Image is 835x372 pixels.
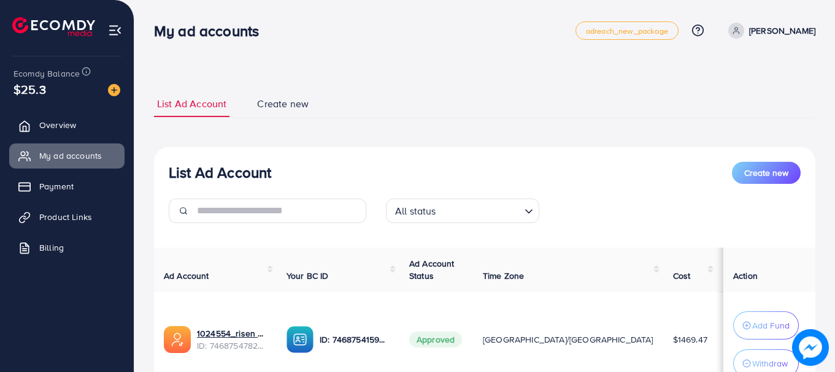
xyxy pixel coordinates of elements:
[483,333,653,346] span: [GEOGRAPHIC_DATA]/[GEOGRAPHIC_DATA]
[12,17,95,36] img: logo
[409,257,455,282] span: Ad Account Status
[733,311,799,340] button: Add Fund
[752,318,790,333] p: Add Fund
[723,23,815,39] a: [PERSON_NAME]
[197,327,267,340] a: 1024554_risen mall_1738954995749
[39,150,102,162] span: My ad accounts
[673,270,691,282] span: Cost
[9,143,125,168] a: My ad accounts
[752,356,788,371] p: Withdraw
[792,329,829,366] img: image
[386,199,539,223] div: Search for option
[320,332,390,347] p: ID: 7468754159844524049
[9,174,125,199] a: Payment
[108,84,120,96] img: image
[287,326,314,353] img: ic-ba-acc.ded83a64.svg
[39,211,92,223] span: Product Links
[744,167,788,179] span: Create new
[440,200,520,220] input: Search for option
[586,27,668,35] span: adreach_new_package
[13,67,80,80] span: Ecomdy Balance
[164,326,191,353] img: ic-ads-acc.e4c84228.svg
[13,80,46,98] span: $25.3
[575,21,679,40] a: adreach_new_package
[39,180,74,192] span: Payment
[9,235,125,260] a: Billing
[9,205,125,229] a: Product Links
[732,162,801,184] button: Create new
[673,333,707,346] span: $1469.47
[733,270,758,282] span: Action
[393,202,439,220] span: All status
[749,23,815,38] p: [PERSON_NAME]
[9,113,125,137] a: Overview
[157,97,226,111] span: List Ad Account
[197,340,267,352] span: ID: 7468754782921113617
[483,270,524,282] span: Time Zone
[108,23,122,37] img: menu
[154,22,269,40] h3: My ad accounts
[39,119,76,131] span: Overview
[164,270,209,282] span: Ad Account
[257,97,309,111] span: Create new
[39,241,64,254] span: Billing
[287,270,329,282] span: Your BC ID
[409,332,462,347] span: Approved
[197,327,267,352] div: <span class='underline'>1024554_risen mall_1738954995749</span></br>7468754782921113617
[169,164,271,181] h3: List Ad Account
